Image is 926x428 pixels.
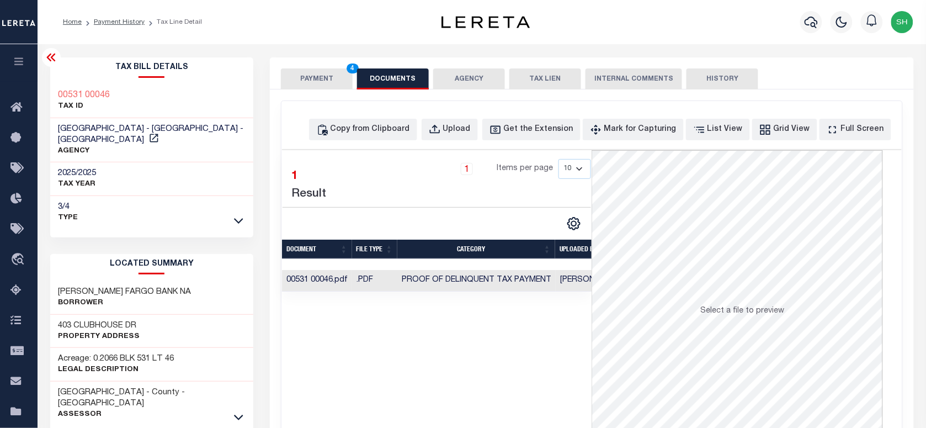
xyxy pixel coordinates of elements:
th: Document: activate to sort column ascending [282,240,352,259]
button: List View [686,119,750,140]
div: Grid View [774,124,810,136]
label: Result [291,186,326,203]
div: Mark for Capturing [604,124,677,136]
p: Assessor [58,409,246,420]
img: svg+xml;base64,PHN2ZyB4bWxucz0iaHR0cDovL3d3dy53My5vcmcvMjAwMC9zdmciIHBvaW50ZXItZXZlbnRzPSJub25lIi... [891,11,913,33]
h3: [PERSON_NAME] FARGO BANK NA [58,287,191,298]
button: Full Screen [819,119,891,140]
button: Copy from Clipboard [309,119,417,140]
th: CATEGORY: activate to sort column ascending [397,240,555,259]
button: TAX LIEN [509,68,581,89]
button: Get the Extension [482,119,581,140]
h3: [GEOGRAPHIC_DATA] - County - [GEOGRAPHIC_DATA] [58,387,246,409]
th: UPLOADED BY: activate to sort column ascending [555,240,611,259]
h3: 403 CLUBHOUSE DR [58,320,140,331]
p: Property Address [58,331,140,342]
i: travel_explore [10,253,28,267]
button: HISTORY [686,68,758,89]
button: DOCUMENTS [357,68,429,89]
p: TAX YEAR [58,179,97,190]
span: 1 [291,171,298,182]
th: FILE TYPE: activate to sort column ascending [352,240,397,259]
p: Legal Description [58,364,174,376]
span: [GEOGRAPHIC_DATA] - [GEOGRAPHIC_DATA] - [GEOGRAPHIC_DATA] [58,125,244,144]
p: TAX ID [58,101,110,112]
h3: 3/4 [58,202,78,213]
button: INTERNAL COMMENTS [586,68,682,89]
div: Get the Extension [504,124,573,136]
span: Select a file to preview [700,307,784,315]
h2: LOCATED SUMMARY [50,254,254,274]
h3: 2025/2025 [58,168,97,179]
td: [PERSON_NAME] [556,270,627,292]
a: 1 [461,163,473,175]
button: Mark for Capturing [583,119,684,140]
button: Grid View [752,119,817,140]
span: Proof of Delinquent Tax Payment [402,276,551,284]
a: Payment History [94,19,145,25]
div: Upload [443,124,471,136]
a: 00531 00046 [58,90,110,101]
p: Type [58,213,78,224]
span: Items per page [497,163,553,175]
div: List View [707,124,743,136]
h3: Acreage: 0.2066 BLK 531 LT 46 [58,353,174,364]
button: PAYMENT [281,68,353,89]
span: 4 [347,64,359,73]
div: Full Screen [841,124,884,136]
div: Copy from Clipboard [331,124,410,136]
td: 00531 00046.pdf [282,270,352,292]
button: AGENCY [433,68,505,89]
img: logo-dark.svg [441,16,530,28]
a: Home [63,19,82,25]
button: Upload [422,119,478,140]
td: .PDF [352,270,397,292]
p: AGENCY [58,146,246,157]
p: Borrower [58,298,191,309]
li: Tax Line Detail [145,17,202,27]
h2: Tax Bill Details [50,57,254,78]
